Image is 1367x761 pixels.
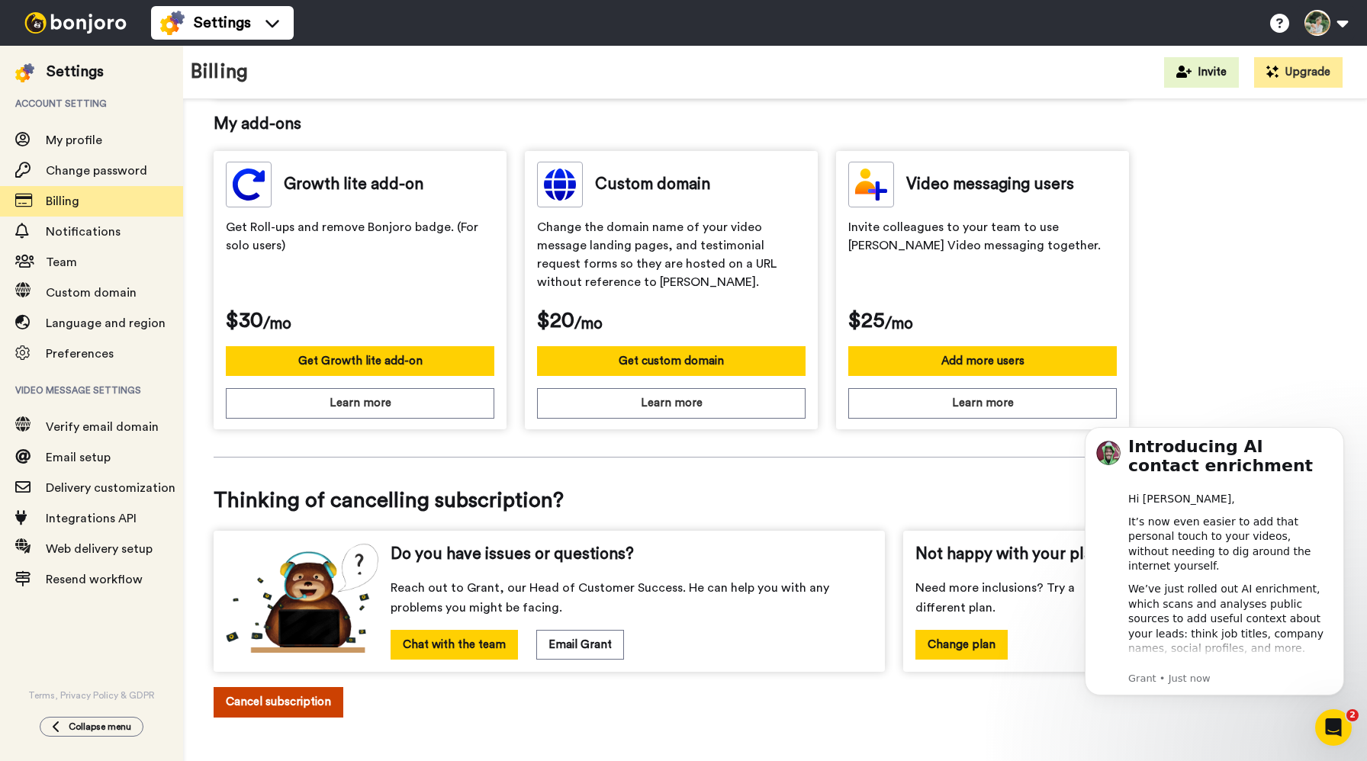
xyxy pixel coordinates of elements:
span: /mo [263,313,291,336]
button: Collapse menu [40,717,143,737]
button: Learn more [537,388,806,418]
span: Verify email domain [46,421,159,433]
span: Billing [46,195,79,207]
span: Thinking of cancelling subscription? [214,485,1129,515]
iframe: Intercom live chat [1315,709,1352,746]
span: Not happy with your plan? [915,543,1110,566]
a: Cancel subscription [214,687,1129,740]
span: Do you have issues or questions? [391,543,634,566]
span: Notifications [46,226,121,238]
button: Upgrade [1254,57,1343,88]
span: Custom domain [595,173,710,196]
span: Get Roll-ups and remove Bonjoro badge. (For solo users) [226,218,494,294]
button: Chat with the team [391,630,518,660]
img: custom-domain.svg [537,162,583,207]
button: Add more users [848,346,1117,376]
button: Get Growth lite add-on [226,346,494,376]
span: Video messaging users [906,173,1074,196]
span: Settings [194,12,251,34]
span: $25 [848,305,885,336]
span: /mo [574,313,603,336]
span: Resend workflow [46,573,143,586]
img: settings-colored.svg [160,11,185,35]
span: Language and region [46,317,166,329]
span: Collapse menu [69,721,131,733]
p: Message from Grant, sent Just now [66,264,271,278]
h1: Billing [191,61,248,83]
button: Change plan [915,630,1008,660]
button: Learn more [226,388,494,418]
span: Need more inclusions? Try a different plan. [915,578,1117,618]
span: Growth lite add-on [284,173,423,196]
span: /mo [885,313,913,336]
span: 2 [1346,709,1359,721]
span: $30 [226,305,263,336]
span: Reach out to Grant, our Head of Customer Success. He can help you with any problems you might be ... [391,578,873,618]
span: Custom domain [46,287,137,299]
img: cs-bear.png [226,543,378,653]
b: It’s designed to help you: [66,257,220,269]
span: Web delivery setup [46,543,153,555]
span: Invite colleagues to your team to use [PERSON_NAME] Video messaging together. [848,218,1117,294]
span: Email setup [46,451,111,464]
span: Integrations API [46,512,137,525]
span: Preferences [46,348,114,360]
button: Get custom domain [537,346,806,376]
button: Email Grant [536,630,624,660]
img: group-messaging.svg [226,162,272,207]
div: ✅ Create more relevant, engaging videos ✅ Save time researching new leads ✅ Increase response rat... [66,256,271,346]
button: Learn more [848,388,1117,418]
img: team-members.svg [848,162,894,207]
span: Change the domain name of your video message landing pages, and testimonial request forms so they... [537,218,806,294]
img: bj-logo-header-white.svg [18,12,133,34]
span: Change password [46,165,147,177]
span: $20 [537,305,574,336]
div: Settings [47,61,104,82]
span: My add-ons [214,113,1129,136]
img: settings-colored.svg [15,63,34,82]
span: My profile [46,134,102,146]
span: Team [46,256,77,268]
iframe: Intercom notifications message [1062,408,1367,753]
button: Invite [1164,57,1239,88]
button: Cancel subscription [214,687,343,717]
span: Delivery customization [46,482,175,494]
